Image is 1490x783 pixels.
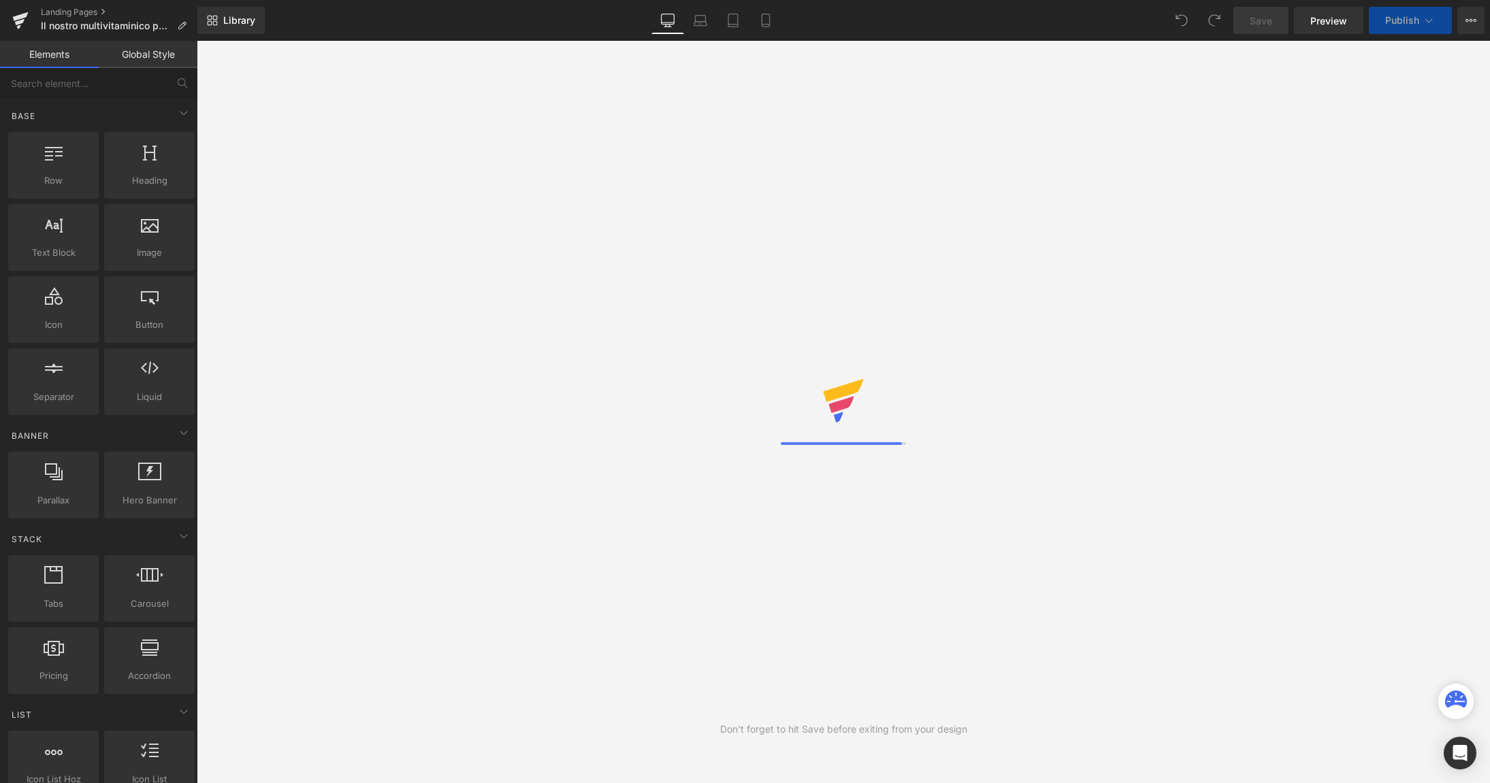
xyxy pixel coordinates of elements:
[10,429,50,442] span: Banner
[41,7,197,18] a: Landing Pages
[12,390,95,404] span: Separator
[99,41,197,68] a: Global Style
[108,173,191,188] span: Heading
[1385,15,1419,26] span: Publish
[1294,7,1363,34] a: Preview
[1168,7,1195,34] button: Undo
[684,7,717,34] a: Laptop
[108,493,191,507] span: Hero Banner
[1201,7,1228,34] button: Redo
[651,7,684,34] a: Desktop
[108,390,191,404] span: Liquid
[1457,7,1485,34] button: More
[10,110,37,122] span: Base
[12,246,95,260] span: Text Block
[749,7,782,34] a: Mobile
[197,7,265,34] a: New Library
[1310,14,1347,28] span: Preview
[108,246,191,260] span: Image
[108,669,191,683] span: Accordion
[12,493,95,507] span: Parallax
[12,597,95,611] span: Tabs
[1369,7,1452,34] button: Publish
[717,7,749,34] a: Tablet
[108,597,191,611] span: Carousel
[1444,737,1476,769] div: Open Intercom Messenger
[720,722,967,737] div: Don't forget to hit Save before exiting from your design
[12,669,95,683] span: Pricing
[12,318,95,332] span: Icon
[10,708,33,721] span: List
[223,14,255,27] span: Library
[41,20,172,31] span: Il nostro multivitaminico per bambini | Farmacisti Preparatori 2025
[1250,14,1272,28] span: Save
[108,318,191,332] span: Button
[12,173,95,188] span: Row
[10,533,44,546] span: Stack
